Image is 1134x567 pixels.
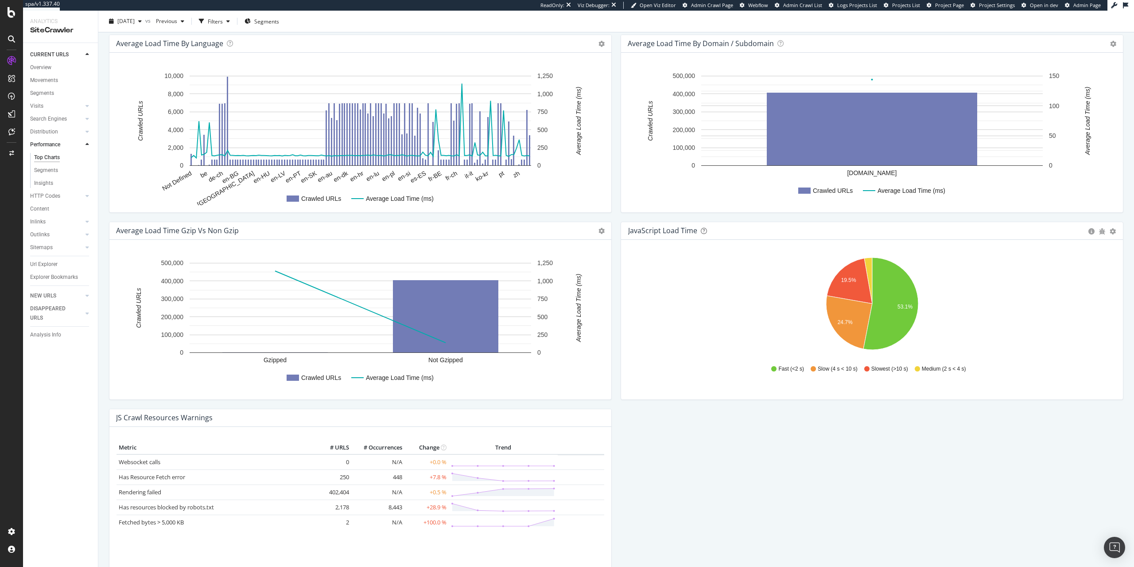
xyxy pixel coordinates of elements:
[428,356,463,364] text: Not Gzipped
[404,500,449,515] td: +28.9 %
[30,192,83,201] a: HTTP Codes
[748,2,768,8] span: Webflow
[578,2,610,9] div: Viz Debugger:
[180,162,183,169] text: 0
[537,90,553,98] text: 1,000
[575,274,582,343] text: Average Load Time (ms)
[30,140,60,149] div: Performance
[30,76,92,85] a: Movements
[30,140,83,149] a: Performance
[30,114,83,124] a: Search Engines
[537,331,548,338] text: 250
[30,260,92,269] a: Url Explorer
[404,441,449,454] th: Change
[299,169,318,184] text: en-SK
[116,38,223,50] h4: Average Load Time by Language
[672,108,695,115] text: 300,000
[105,14,145,28] button: [DATE]
[117,441,316,454] th: Metric
[537,295,548,302] text: 750
[497,169,505,178] text: pt
[30,243,53,252] div: Sitemaps
[168,144,183,151] text: 2,000
[161,259,183,266] text: 500,000
[116,412,213,424] h4: JS Crawl Resources Warnings
[381,169,396,182] text: en-pl
[691,2,733,8] span: Admin Crawl Page
[119,488,161,496] a: Rendering failed
[241,14,283,28] button: Segments
[30,273,78,282] div: Explorer Bookmarks
[161,295,183,302] text: 300,000
[366,374,434,381] text: Average Load Time (ms)
[1049,72,1060,79] text: 150
[351,441,404,454] th: # Occurrences
[1104,537,1125,558] div: Open Intercom Messenger
[628,67,1116,205] div: A chart.
[152,17,177,25] span: Previous
[631,2,676,9] a: Open Viz Editor
[449,441,558,454] th: Trend
[30,304,83,323] a: DISAPPEARED URLS
[404,469,449,485] td: +7.8 %
[349,169,365,183] text: en-hr
[628,226,697,235] div: JavaScript Load Time
[512,169,521,179] text: zh
[34,166,92,175] a: Segments
[404,454,449,470] td: +0.0 %
[30,127,83,137] a: Distribution
[647,101,654,141] text: Crawled URLs
[537,313,548,321] text: 500
[30,291,56,301] div: NEW URLS
[813,187,853,194] text: Crawled URLs
[30,304,75,323] div: DISAPPEARED URLS
[1065,2,1101,9] a: Admin Page
[316,500,351,515] td: 2,178
[30,89,54,98] div: Segments
[871,365,908,373] span: Slowest (>10 s)
[30,260,58,269] div: Url Explorer
[168,126,183,133] text: 4,000
[30,50,69,59] div: CURRENT URLS
[116,225,239,237] h4: Average Load Time Gzip vs Non Gzip
[628,254,1116,357] div: A chart.
[427,169,443,183] text: fr-BE
[30,127,58,137] div: Distribution
[672,126,695,133] text: 200,000
[30,102,83,111] a: Visits
[119,518,184,526] a: Fetched bytes > 5,000 KB
[1110,228,1116,235] div: gear
[30,102,43,111] div: Visits
[316,441,351,454] th: # URLS
[119,503,214,511] a: Has resources blocked by robots.txt
[316,485,351,500] td: 402,404
[1030,2,1058,8] span: Open in dev
[1084,87,1091,156] text: Average Load Time (ms)
[463,169,474,180] text: it-it
[252,169,271,184] text: en-HU
[145,16,152,24] span: vs
[30,230,83,239] a: Outlinks
[396,169,412,182] text: en-si
[30,192,60,201] div: HTTP Codes
[829,2,877,9] a: Logs Projects List
[818,365,858,373] span: Slow (4 s < 10 s)
[34,179,92,188] a: Insights
[691,162,695,169] text: 0
[117,17,135,25] span: 2025 Sep. 19th
[878,187,945,194] text: Average Load Time (ms)
[537,108,548,115] text: 750
[152,14,188,28] button: Previous
[168,90,183,98] text: 8,000
[332,169,350,184] text: en-dk
[161,331,183,338] text: 100,000
[404,515,449,530] td: +100.0 %
[34,153,60,162] div: Top Charts
[366,195,434,202] text: Average Load Time (ms)
[1073,2,1101,8] span: Admin Page
[254,17,279,25] span: Segments
[444,169,458,182] text: fr-ch
[199,169,209,179] text: be
[34,179,53,188] div: Insights
[935,2,964,8] span: Project Page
